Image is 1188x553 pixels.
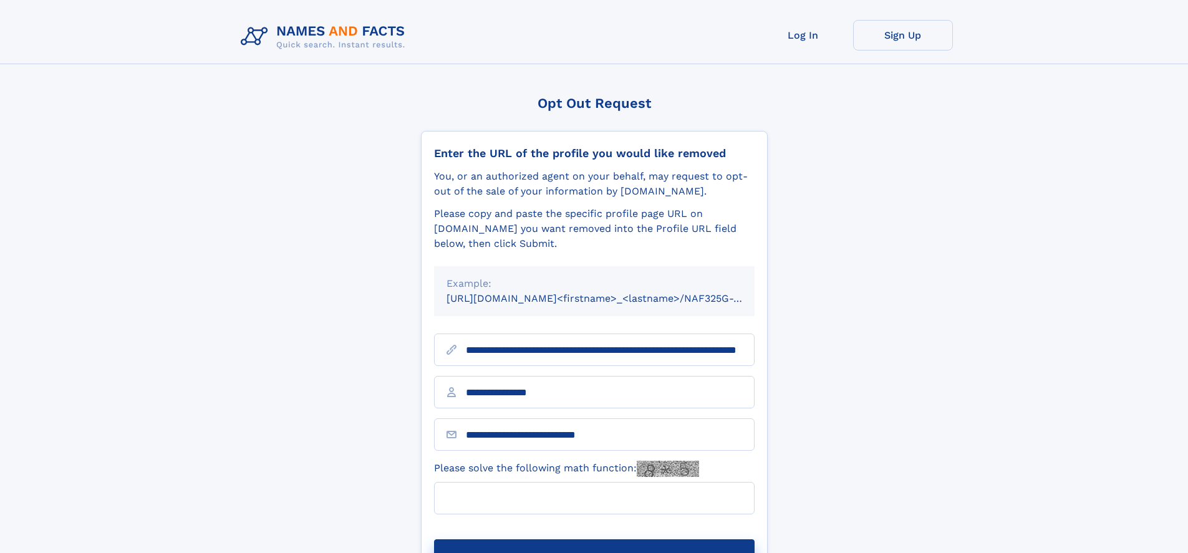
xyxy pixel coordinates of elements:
a: Log In [753,20,853,50]
small: [URL][DOMAIN_NAME]<firstname>_<lastname>/NAF325G-xxxxxxxx [447,292,778,304]
a: Sign Up [853,20,953,50]
div: Opt Out Request [421,95,768,111]
div: Please copy and paste the specific profile page URL on [DOMAIN_NAME] you want removed into the Pr... [434,206,755,251]
div: Enter the URL of the profile you would like removed [434,147,755,160]
label: Please solve the following math function: [434,461,699,477]
div: You, or an authorized agent on your behalf, may request to opt-out of the sale of your informatio... [434,169,755,199]
div: Example: [447,276,742,291]
img: Logo Names and Facts [236,20,415,54]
